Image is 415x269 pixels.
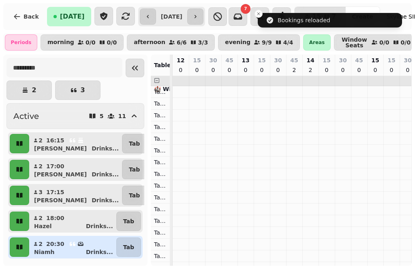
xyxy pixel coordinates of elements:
p: 11 [118,113,126,119]
p: Table 111 [154,205,167,213]
p: Table 107 [154,158,167,166]
p: Tab [129,165,140,174]
p: 0 [340,66,346,74]
p: 45 [355,56,363,64]
button: Tab [116,212,141,231]
button: 3 [55,80,101,100]
button: Collapse sidebar [126,59,144,77]
button: [DATE] [47,7,91,26]
p: 9 / 9 [262,40,272,45]
p: Hazel [34,222,52,230]
span: Back [24,14,39,19]
p: 0 [210,66,216,74]
p: 2 [38,136,43,144]
button: 216:15[PERSON_NAME]Drinks... [31,134,120,153]
p: [PERSON_NAME] [34,170,87,178]
p: Drinks ... [86,248,113,256]
p: 2 [38,162,43,170]
p: Table 105 [154,135,167,143]
button: 317:15[PERSON_NAME]Drinks... [31,186,120,205]
p: 0 [242,66,249,74]
p: Table 101 [154,88,167,96]
p: 0 [323,66,330,74]
p: 13 [242,56,249,64]
p: 45 [290,56,298,64]
p: 0 / 0 [86,40,96,45]
p: 0 [194,66,200,74]
button: 220:30NiamhDrinks... [31,237,115,257]
p: morning [47,39,74,46]
p: evening [225,39,250,46]
button: Tab [122,134,147,153]
p: 16:15 [46,136,64,144]
p: 0 [275,66,281,74]
p: 0 [259,66,265,74]
button: 217:00[PERSON_NAME]Drinks... [31,160,120,179]
p: 17:00 [46,162,64,170]
p: 20:30 [46,240,64,248]
p: 0 [372,66,379,74]
p: Table 102 [154,100,167,108]
p: 5 [100,113,104,119]
span: 🏰 Window Seats [154,86,208,92]
p: 30 [404,56,411,64]
p: Tab [123,243,134,251]
p: Drinks ... [92,170,119,178]
p: 0 [178,66,184,74]
p: [PERSON_NAME] [34,144,87,153]
p: 45 [225,56,233,64]
button: Close toast [255,10,263,18]
h2: Active [13,110,39,122]
button: Tab [122,160,147,179]
p: Tab [123,217,134,225]
p: 2 [38,240,43,248]
p: Table 110 [154,193,167,201]
p: Table 108 [154,170,167,178]
p: 2 [307,66,314,74]
button: afternoon6/63/3 [127,34,215,51]
p: 3 [38,188,43,196]
p: 15 [258,56,265,64]
p: Tab [129,191,140,199]
p: Table 112 [154,217,167,225]
p: 12 [177,56,184,64]
p: 15 [371,56,379,64]
p: Drinks ... [92,196,119,204]
button: 2 [6,80,52,100]
p: Tab [129,140,140,148]
p: 0 / 0 [107,40,117,45]
button: Back [6,7,45,26]
div: Bookings reloaded [278,16,330,24]
p: Table 103 [154,111,167,119]
p: Drinks ... [92,144,119,153]
p: 2 [291,66,297,74]
p: 2 [38,214,43,222]
p: 15 [323,56,330,64]
p: 30 [274,56,282,64]
button: morning0/00/0 [41,34,124,51]
p: 3 [80,87,85,93]
p: 30 [209,56,217,64]
p: 15 [193,56,201,64]
p: Table 104 [154,123,167,131]
p: Window Seats [341,37,368,48]
div: Areas [303,34,330,51]
p: 0 [404,66,411,74]
p: afternoon [134,39,165,46]
p: 4 / 4 [283,40,293,45]
button: 218:00HazelDrinks... [31,212,115,231]
p: Table 109 [154,182,167,190]
p: 0 [226,66,233,74]
p: 15 [387,56,395,64]
p: 6 / 6 [177,40,187,45]
button: Tab [116,237,141,257]
span: 7 [244,7,247,11]
button: Active511 [6,103,144,129]
p: 2 [32,87,36,93]
p: 18:00 [46,214,64,222]
p: 17:15 [46,188,64,196]
span: [DATE] [60,13,85,20]
button: Tab [122,186,147,205]
p: Table 114 [154,240,167,248]
p: Niamh [34,248,55,256]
